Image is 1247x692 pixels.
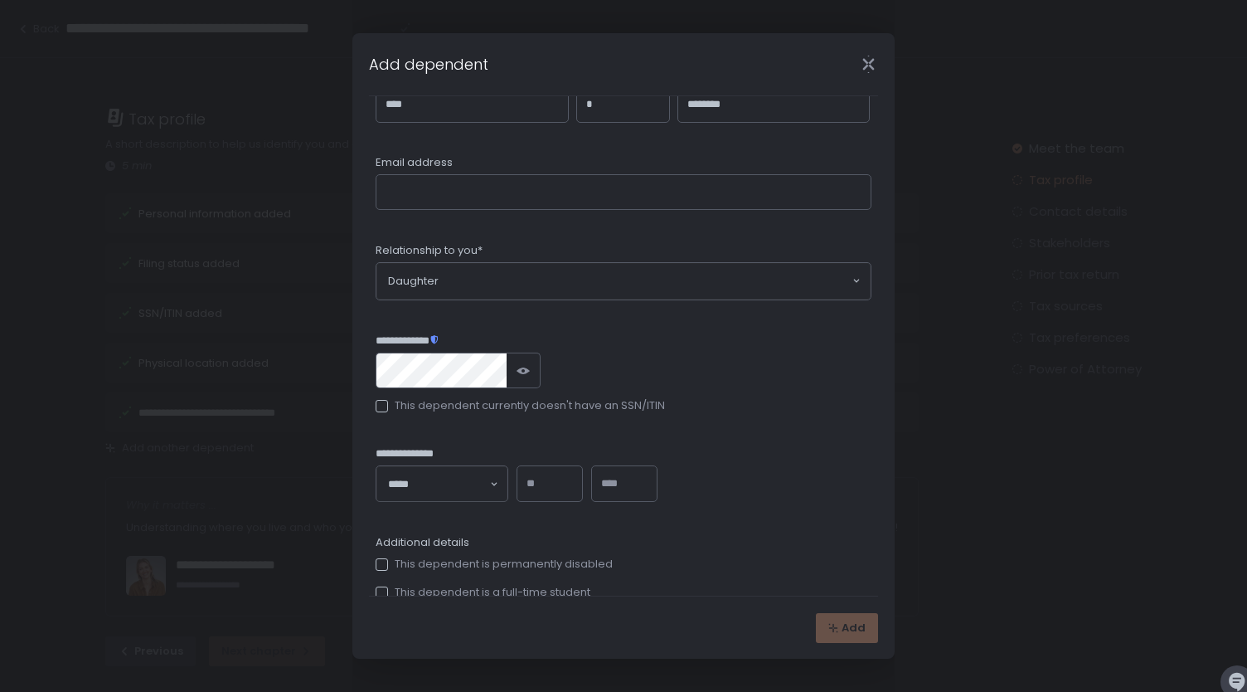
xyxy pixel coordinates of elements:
[376,263,871,300] div: Search for option
[376,535,469,550] label: Additional details
[369,53,488,76] h1: Add dependent
[376,466,507,502] div: Search for option
[376,243,483,258] span: Relationship to you*
[388,273,439,290] span: Daughter
[439,273,851,290] input: Search for option
[412,476,489,493] input: Search for option
[842,55,895,74] div: Close
[376,155,453,170] span: Email address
